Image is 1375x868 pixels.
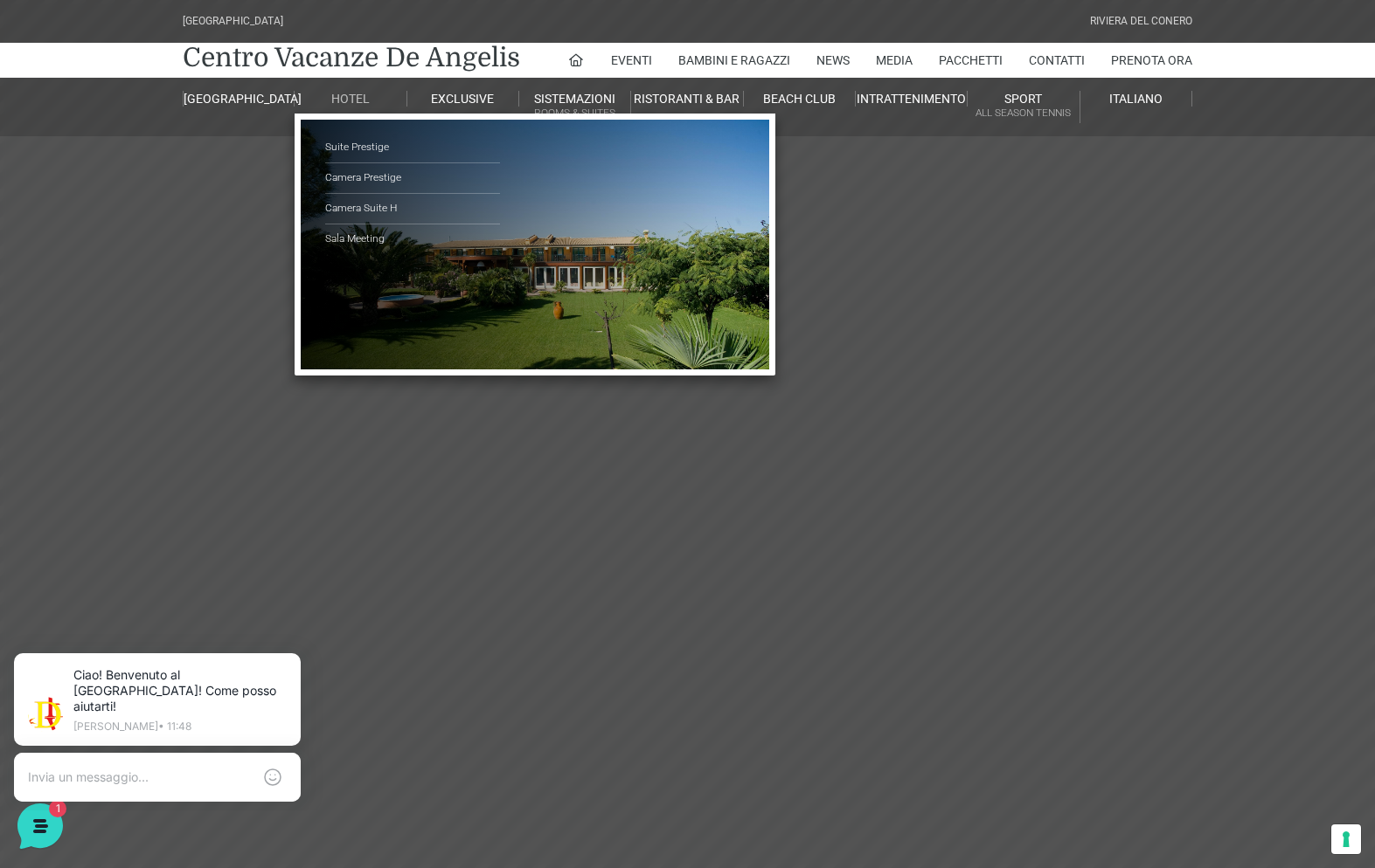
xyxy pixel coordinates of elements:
[73,189,279,206] p: Ciao! Benvenuto al [GEOGRAPHIC_DATA]! Come posso aiutarti!
[14,800,66,852] iframe: Customerly Messenger Launcher
[325,194,500,224] a: Camera Suite H
[1111,43,1192,78] a: Prenota Ora
[295,91,406,107] a: Hotel
[28,220,322,255] button: Inizia una conversazione
[678,43,790,78] a: Bambini e Ragazzi
[151,585,198,601] p: Messaggi
[289,168,322,183] p: 32 s fa
[325,133,500,163] a: Suite Prestige
[52,585,82,601] p: Home
[816,43,850,78] a: News
[856,91,968,107] a: Intrattenimento
[28,169,63,204] img: light
[968,91,1080,123] a: SportAll Season Tennis
[14,77,294,112] p: La nostra missione è rendere la tua esperienza straordinaria!
[1109,92,1163,106] span: Italiano
[1080,91,1192,107] a: Italiano
[114,231,258,245] span: Inizia una conversazione
[968,105,1079,121] small: All Season Tennis
[325,163,500,194] a: Camera Prestige
[228,561,336,601] button: Aiuto
[183,91,295,107] a: [GEOGRAPHIC_DATA]
[876,43,913,78] a: Media
[519,91,631,123] a: SistemazioniRooms & Suites
[122,561,229,601] button: 1Messaggi
[84,35,297,82] p: Ciao! Benvenuto al [GEOGRAPHIC_DATA]! Come posso aiutarti!
[14,14,294,70] h2: Ciao da De Angelis Resort 👋
[175,559,187,571] span: 1
[1090,13,1192,30] div: Riviera Del Conero
[14,561,122,601] button: Home
[156,140,322,154] a: [DEMOGRAPHIC_DATA] tutto
[611,43,652,78] a: Eventi
[631,91,743,107] a: Ristoranti & Bar
[269,585,295,601] p: Aiuto
[183,13,283,30] div: [GEOGRAPHIC_DATA]
[21,161,329,213] a: [PERSON_NAME]Ciao! Benvenuto al [GEOGRAPHIC_DATA]! Come posso aiutarti!32 s fa1
[73,168,279,185] span: [PERSON_NAME]
[186,290,322,304] a: Apri Centro Assistenza
[39,327,286,345] input: Cerca un articolo...
[1331,824,1361,854] button: Le tue preferenze relative al consenso per le tecnologie di tracciamento
[744,91,856,107] a: Beach Club
[183,40,520,75] a: Centro Vacanze De Angelis
[519,105,630,121] small: Rooms & Suites
[939,43,1003,78] a: Pacchetti
[304,189,322,206] span: 1
[28,290,136,304] span: Trova una risposta
[325,224,500,254] a: Sala Meeting
[84,89,297,100] p: [PERSON_NAME] • 11:48
[407,91,519,107] a: Exclusive
[1029,43,1085,78] a: Contatti
[28,140,149,154] span: Le tue conversazioni
[38,65,73,100] img: light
